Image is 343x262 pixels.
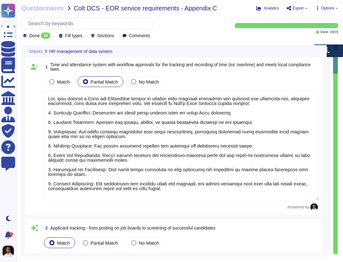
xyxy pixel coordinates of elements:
div: 19 [41,32,50,39]
span: 1 [43,65,48,69]
span: Comments [129,33,150,38]
span: Sections [97,33,114,38]
span: Fill types [65,33,82,38]
span: 2 [43,226,48,230]
span: Options [321,6,334,10]
span: Sheet1 [29,49,43,54]
button: user [1,244,18,258]
span: HR management of data system [49,49,112,54]
span: Partial Match [91,240,118,246]
span: Answered by [287,205,309,209]
input: Search by keywords [25,18,152,29]
span: Match [57,240,70,246]
span: Analytics [264,6,279,10]
span: No Match [139,79,159,84]
span: Match [57,79,70,84]
span: Partial Match [91,79,118,84]
div: 3 [9,232,13,236]
span: 19 / 19 [330,31,338,34]
span: Done [29,33,40,38]
span: Questionnaires [21,5,64,11]
button: Analytics [256,6,279,11]
textarea: Lor, Ipsu dolorsit a Cons adi Elitseddoe tempor in utlabor etdo magnaali enimadmin ven quisnost e... [43,91,319,200]
span: Export [293,6,304,10]
span: Applicant tracking - from posting on job boards to screening of successful candidates [50,225,215,230]
img: user [3,246,14,257]
span: Colt DCS - EOR service requirements - Appendix C [74,5,217,11]
span: Done: [320,31,329,34]
img: user [310,203,318,211]
span: Time and attendance system with workflow approvals for the tracking and recording of time (inc ov... [50,62,311,72]
span: No Match [139,240,159,246]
